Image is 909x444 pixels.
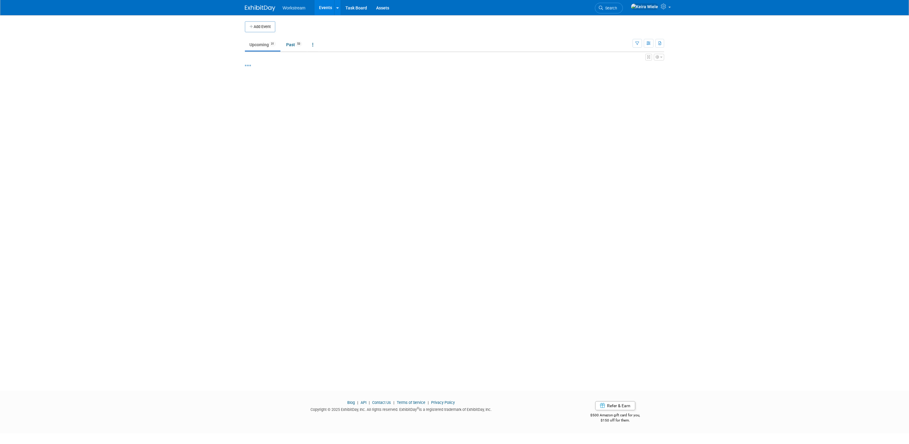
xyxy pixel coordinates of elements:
[356,400,360,405] span: |
[426,400,430,405] span: |
[392,400,396,405] span: |
[245,21,275,32] button: Add Event
[631,3,658,10] img: Keira Wiele
[245,65,251,66] img: loading...
[367,400,371,405] span: |
[372,400,391,405] a: Contact Us
[566,409,664,423] div: $500 Amazon gift card for you,
[603,6,617,10] span: Search
[361,400,366,405] a: API
[245,39,280,50] a: Upcoming31
[295,42,302,46] span: 53
[595,3,623,13] a: Search
[282,39,307,50] a: Past53
[595,401,635,410] a: Refer & Earn
[566,418,664,423] div: $150 off for them.
[397,400,425,405] a: Terms of Service
[283,5,305,10] span: Workstream
[417,407,419,410] sup: ®
[245,5,275,11] img: ExhibitDay
[431,400,455,405] a: Privacy Policy
[269,42,276,46] span: 31
[245,405,557,412] div: Copyright © 2025 ExhibitDay, Inc. All rights reserved. ExhibitDay is a registered trademark of Ex...
[347,400,355,405] a: Blog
